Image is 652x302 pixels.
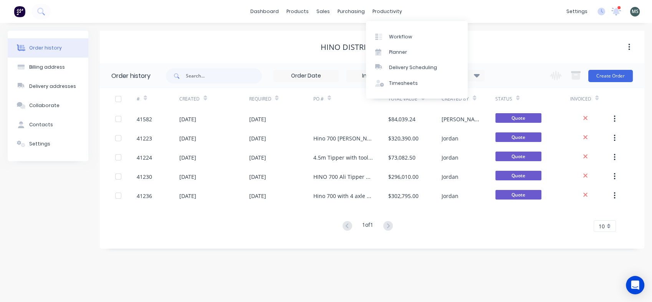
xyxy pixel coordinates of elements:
[29,64,65,71] div: Billing address
[366,29,468,44] a: Workflow
[388,192,419,200] div: $302,795.00
[599,222,605,230] span: 10
[495,190,541,200] span: Quote
[347,70,411,82] input: Invoice Date
[179,96,200,102] div: Created
[249,134,266,142] div: [DATE]
[334,6,369,17] div: purchasing
[8,58,88,77] button: Billing address
[442,88,495,109] div: Created By
[249,88,313,109] div: Required
[249,96,271,102] div: Required
[8,77,88,96] button: Delivery addresses
[249,115,266,123] div: [DATE]
[14,6,25,17] img: Factory
[495,132,541,142] span: Quote
[366,45,468,60] a: Planner
[8,115,88,134] button: Contacts
[137,115,152,123] div: 41582
[389,80,418,87] div: Timesheets
[179,88,249,109] div: Created
[369,6,406,17] div: productivity
[274,70,338,82] input: Order Date
[179,173,196,181] div: [DATE]
[179,192,196,200] div: [DATE]
[366,60,468,75] a: Delivery Scheduling
[588,70,633,82] button: Create Order
[249,153,266,162] div: [DATE]
[186,68,262,84] input: Search...
[179,115,196,123] div: [DATE]
[388,153,415,162] div: $73,082.50
[442,115,480,123] div: [PERSON_NAME]
[313,88,388,109] div: PO #
[137,134,152,142] div: 41223
[249,192,266,200] div: [DATE]
[313,153,373,162] div: 4.5m Tipper with toolbox
[442,192,458,200] div: Jordan
[8,96,88,115] button: Collaborate
[247,6,283,17] a: dashboard
[137,88,180,109] div: #
[29,121,53,128] div: Contacts
[249,173,266,181] div: [DATE]
[179,134,196,142] div: [DATE]
[137,96,140,102] div: #
[313,6,334,17] div: sales
[29,140,50,147] div: Settings
[570,88,613,109] div: Invoiced
[495,88,570,109] div: Status
[389,64,437,71] div: Delivery Scheduling
[495,171,541,180] span: Quote
[388,115,415,123] div: $84,039.24
[389,33,412,40] div: Workflow
[388,173,419,181] div: $296,010.00
[283,6,313,17] div: products
[442,134,458,142] div: Jordan
[179,153,196,162] div: [DATE]
[632,8,639,15] span: MS
[626,276,644,294] div: Open Intercom Messenger
[313,192,373,200] div: Hino 700 with 4 axle trailer
[495,96,512,102] div: Status
[8,38,88,58] button: Order history
[563,6,591,17] div: settings
[495,152,541,161] span: Quote
[111,71,151,81] div: Order history
[29,83,76,90] div: Delivery addresses
[29,102,60,109] div: Collaborate
[442,153,458,162] div: Jordan
[137,192,152,200] div: 41236
[495,113,541,123] span: Quote
[8,134,88,153] button: Settings
[29,45,62,51] div: Order history
[137,153,152,162] div: 41224
[442,173,458,181] div: Jordan
[313,134,373,142] div: Hino 700 [PERSON_NAME]
[389,49,407,56] div: Planner
[366,76,468,91] a: Timesheets
[388,134,419,142] div: $320,390.00
[313,96,324,102] div: PO #
[570,96,591,102] div: Invoiced
[313,173,373,181] div: HINO 700 Ali Tipper Truck and Trailer
[362,221,373,232] div: 1 of 1
[137,173,152,181] div: 41230
[321,43,424,52] div: Hino Distributors NZ Ltd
